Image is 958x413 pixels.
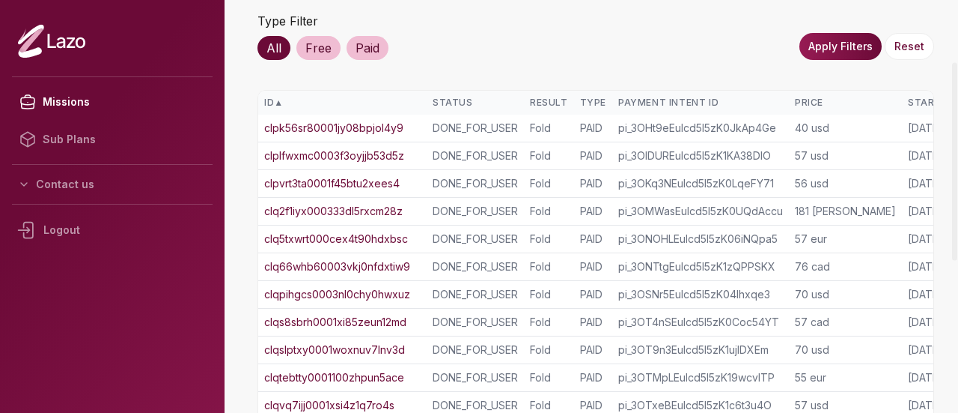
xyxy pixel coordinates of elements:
[618,259,783,274] div: pi_3ONTtgEulcd5I5zK1zQPPSKX
[347,36,388,60] div: Paid
[530,398,568,413] div: Fold
[618,343,783,358] div: pi_3OT9n3Eulcd5I5zK1ujIDXEm
[580,148,606,163] div: PAID
[264,232,408,247] a: clq5txwrt000cex4t90hdxbsc
[580,121,606,136] div: PAID
[433,121,518,136] div: DONE_FOR_USER
[433,343,518,358] div: DONE_FOR_USER
[618,121,783,136] div: pi_3OHt9eEulcd5I5zK0JkAp4Ge
[433,259,518,274] div: DONE_FOR_USER
[618,204,783,219] div: pi_3OMWasEulcd5I5zK0UQdAccu
[795,370,896,385] div: 55 eur
[580,315,606,330] div: PAID
[618,148,783,163] div: pi_3OIDUREulcd5I5zK1KA38DIO
[433,97,518,109] div: Status
[264,370,404,385] a: clqtebtty0001100zhpun5ace
[264,343,405,358] a: clqslptxy0001woxnuv7lnv3d
[12,211,213,250] div: Logout
[618,287,783,302] div: pi_3OSNr5Eulcd5I5zK04lhxqe3
[530,370,568,385] div: Fold
[433,398,518,413] div: DONE_FOR_USER
[580,176,606,191] div: PAID
[795,121,896,136] div: 40 usd
[618,176,783,191] div: pi_3OKq3NEulcd5I5zK0LqeFY71
[580,204,606,219] div: PAID
[264,121,403,136] a: clpk56sr80001jy08bpjol4y9
[795,315,896,330] div: 57 cad
[795,204,896,219] div: 181 [PERSON_NAME]
[580,398,606,413] div: PAID
[530,343,568,358] div: Fold
[795,343,896,358] div: 70 usd
[433,232,518,247] div: DONE_FOR_USER
[530,232,568,247] div: Fold
[795,259,896,274] div: 76 cad
[264,315,406,330] a: clqs8sbrh0001xi85zeun12md
[12,83,213,121] a: Missions
[580,370,606,385] div: PAID
[618,398,783,413] div: pi_3OTxeBEulcd5I5zK1c6t3u4O
[433,148,518,163] div: DONE_FOR_USER
[795,287,896,302] div: 70 usd
[795,176,896,191] div: 56 usd
[530,97,568,109] div: Result
[12,121,213,158] a: Sub Plans
[530,121,568,136] div: Fold
[795,398,896,413] div: 57 usd
[257,36,290,60] div: All
[264,259,410,274] a: clq66whb60003vkj0nfdxtiw9
[433,315,518,330] div: DONE_FOR_USER
[530,315,568,330] div: Fold
[264,398,394,413] a: clqvq7ijj0001xsi4z1q7ro4s
[580,343,606,358] div: PAID
[618,370,783,385] div: pi_3OTMpLEulcd5I5zK19wcvlTP
[530,176,568,191] div: Fold
[264,204,403,219] a: clq2f1iyx000333dl5rxcm28z
[264,97,421,109] div: ID
[433,287,518,302] div: DONE_FOR_USER
[264,148,404,163] a: clplfwxmc0003f3oyjjb53d5z
[530,259,568,274] div: Fold
[257,13,318,28] label: Type Filter
[433,176,518,191] div: DONE_FOR_USER
[795,148,896,163] div: 57 usd
[264,287,410,302] a: clqpihgcs0003nl0chy0hwxuz
[618,315,783,330] div: pi_3OT4nSEulcd5I5zK0Coc54YT
[618,97,783,109] div: Payment Intent ID
[580,259,606,274] div: PAID
[12,171,213,198] button: Contact us
[296,36,341,60] div: Free
[580,97,606,109] div: Type
[274,97,283,109] span: ▲
[580,287,606,302] div: PAID
[580,232,606,247] div: PAID
[530,204,568,219] div: Fold
[264,176,400,191] a: clpvrt3ta0001f45btu2xees4
[530,148,568,163] div: Fold
[795,232,896,247] div: 57 eur
[885,33,934,60] button: Reset
[530,287,568,302] div: Fold
[795,97,896,109] div: Price
[799,33,882,60] button: Apply Filters
[433,370,518,385] div: DONE_FOR_USER
[433,204,518,219] div: DONE_FOR_USER
[618,232,783,247] div: pi_3ONOHLEulcd5I5zK06iNQpa5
